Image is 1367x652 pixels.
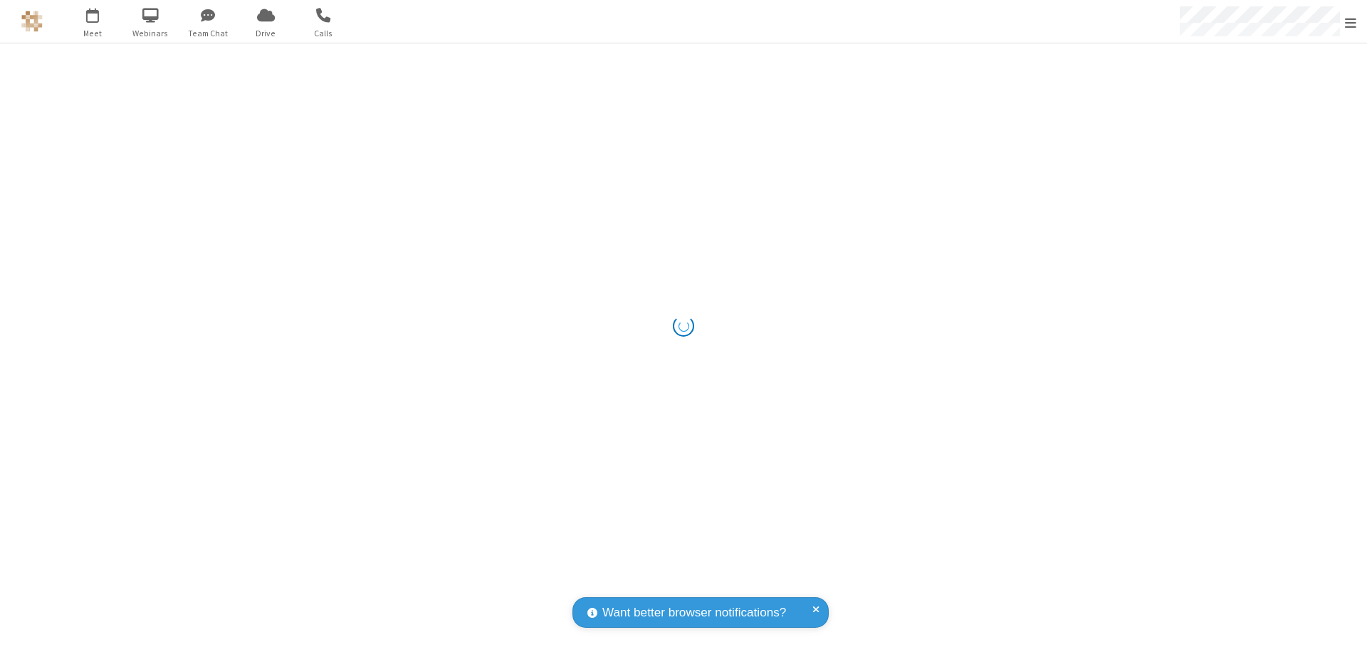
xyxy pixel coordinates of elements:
[124,27,177,40] span: Webinars
[66,27,120,40] span: Meet
[239,27,293,40] span: Drive
[21,11,43,32] img: QA Selenium DO NOT DELETE OR CHANGE
[297,27,350,40] span: Calls
[602,604,786,622] span: Want better browser notifications?
[182,27,235,40] span: Team Chat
